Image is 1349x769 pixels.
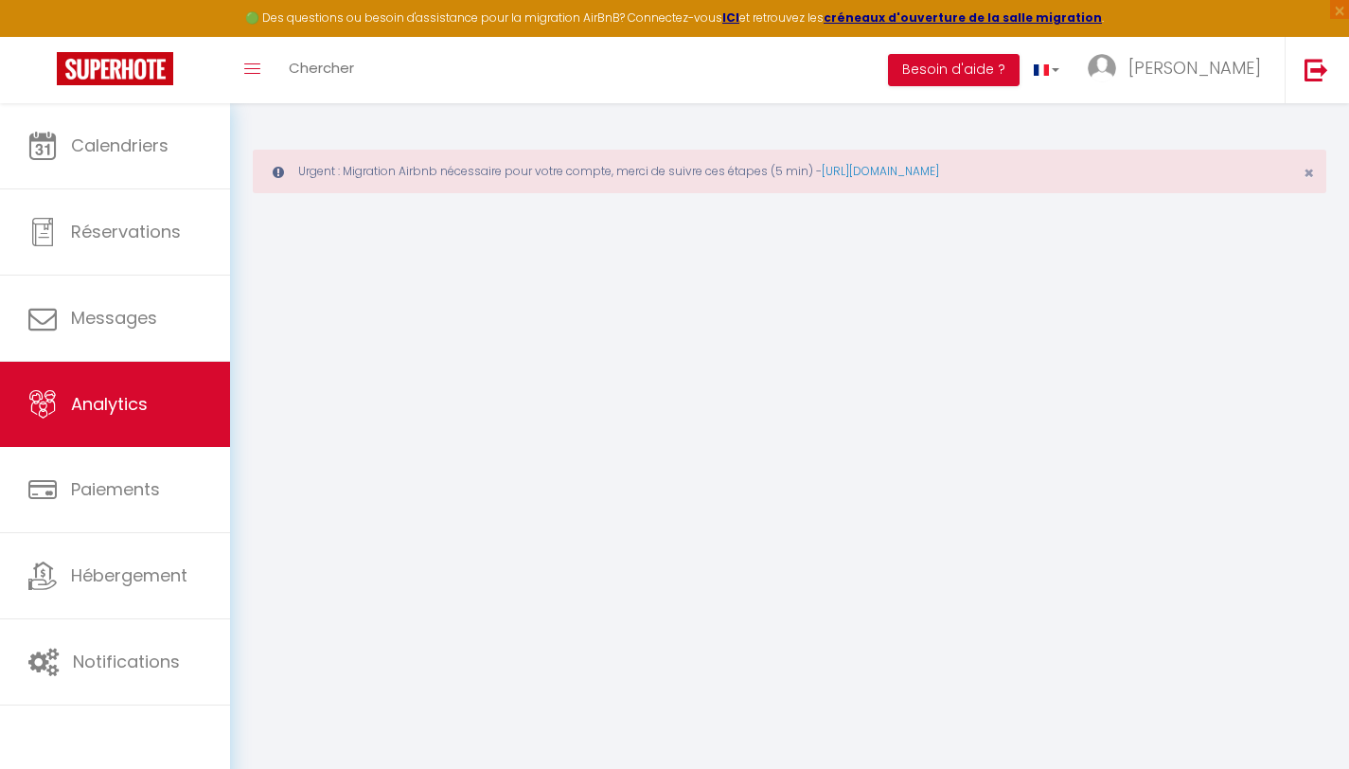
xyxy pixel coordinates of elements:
[1074,37,1285,103] a: ... [PERSON_NAME]
[1304,165,1314,182] button: Close
[57,52,173,85] img: Super Booking
[824,9,1102,26] a: créneaux d'ouverture de la salle migration
[71,306,157,330] span: Messages
[71,220,181,243] span: Réservations
[71,563,187,587] span: Hébergement
[253,150,1326,193] div: Urgent : Migration Airbnb nécessaire pour votre compte, merci de suivre ces étapes (5 min) -
[71,392,148,416] span: Analytics
[71,477,160,501] span: Paiements
[888,54,1020,86] button: Besoin d'aide ?
[71,134,169,157] span: Calendriers
[1128,56,1261,80] span: [PERSON_NAME]
[289,58,354,78] span: Chercher
[1269,684,1335,755] iframe: Chat
[1304,161,1314,185] span: ×
[275,37,368,103] a: Chercher
[722,9,739,26] a: ICI
[1305,58,1328,81] img: logout
[1088,54,1116,82] img: ...
[822,163,939,179] a: [URL][DOMAIN_NAME]
[73,650,180,673] span: Notifications
[15,8,72,64] button: Ouvrir le widget de chat LiveChat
